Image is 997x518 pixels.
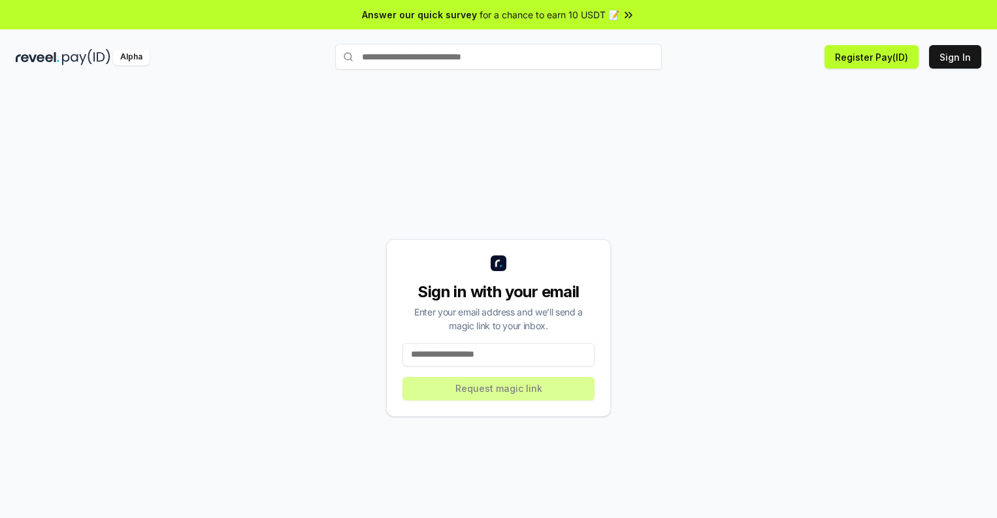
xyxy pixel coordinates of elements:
button: Sign In [929,45,981,69]
span: Answer our quick survey [362,8,477,22]
button: Register Pay(ID) [825,45,919,69]
img: reveel_dark [16,49,59,65]
div: Sign in with your email [402,282,595,302]
div: Alpha [113,49,150,65]
div: Enter your email address and we’ll send a magic link to your inbox. [402,305,595,332]
img: pay_id [62,49,110,65]
img: logo_small [491,255,506,271]
span: for a chance to earn 10 USDT 📝 [480,8,619,22]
